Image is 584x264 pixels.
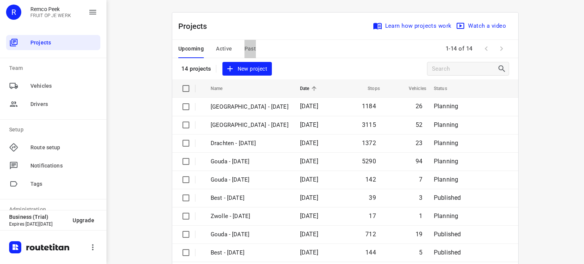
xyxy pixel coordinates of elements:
[30,180,97,188] span: Tags
[244,44,256,54] span: Past
[362,158,376,165] span: 5290
[30,82,97,90] span: Vehicles
[434,139,458,147] span: Planning
[9,214,67,220] p: Business (Trial)
[211,103,289,111] p: [GEOGRAPHIC_DATA] - [DATE]
[362,139,376,147] span: 1372
[434,158,458,165] span: Planning
[434,121,458,128] span: Planning
[6,176,100,191] div: Tags
[211,84,233,93] span: Name
[362,103,376,110] span: 1184
[30,39,97,47] span: Projects
[211,212,289,221] p: Zwolle - [DATE]
[300,121,318,128] span: [DATE]
[399,84,426,93] span: Vehicles
[6,35,100,50] div: Projects
[434,103,458,110] span: Planning
[300,158,318,165] span: [DATE]
[67,213,100,227] button: Upgrade
[227,64,267,74] span: New project
[365,231,376,238] span: 712
[178,44,204,54] span: Upcoming
[419,176,422,183] span: 7
[30,13,71,18] p: FRUIT OP JE WERK
[416,231,422,238] span: 19
[300,139,318,147] span: [DATE]
[178,21,213,32] p: Projects
[416,158,422,165] span: 94
[222,62,272,76] button: New project
[434,249,461,256] span: Published
[300,194,318,201] span: [DATE]
[9,126,100,134] p: Setup
[434,194,461,201] span: Published
[300,103,318,110] span: [DATE]
[479,41,494,56] span: Previous Page
[362,121,376,128] span: 3115
[365,249,376,256] span: 144
[369,194,376,201] span: 39
[432,63,497,75] input: Search projects
[6,158,100,173] div: Notifications
[211,157,289,166] p: Gouda - [DATE]
[300,84,319,93] span: Date
[419,194,422,201] span: 3
[494,41,509,56] span: Next Page
[211,175,289,184] p: Gouda - [DATE]
[434,176,458,183] span: Planning
[30,144,97,152] span: Route setup
[73,217,94,223] span: Upgrade
[419,212,422,220] span: 1
[419,249,422,256] span: 5
[6,5,21,20] div: R
[434,231,461,238] span: Published
[216,44,232,54] span: Active
[211,194,289,202] p: Best - [DATE]
[30,6,71,12] p: Remco Peek
[434,84,457,93] span: Status
[358,84,380,93] span: Stops
[416,121,422,128] span: 52
[300,231,318,238] span: [DATE]
[30,162,97,170] span: Notifications
[211,139,289,148] p: Drachten - [DATE]
[300,212,318,220] span: [DATE]
[300,176,318,183] span: [DATE]
[365,176,376,183] span: 142
[497,64,509,73] div: Search
[30,100,97,108] span: Drivers
[6,78,100,93] div: Vehicles
[434,212,458,220] span: Planning
[9,221,67,227] p: Expires [DATE][DATE]
[300,249,318,256] span: [DATE]
[211,121,289,130] p: [GEOGRAPHIC_DATA] - [DATE]
[416,139,422,147] span: 23
[6,140,100,155] div: Route setup
[416,103,422,110] span: 26
[211,230,289,239] p: Gouda - Thursday
[369,212,376,220] span: 17
[9,64,100,72] p: Team
[211,248,289,257] p: Best - Thursday
[443,41,476,57] span: 1-14 of 14
[9,206,100,213] p: Administration
[6,96,100,112] div: Drivers
[181,65,211,72] p: 14 projects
